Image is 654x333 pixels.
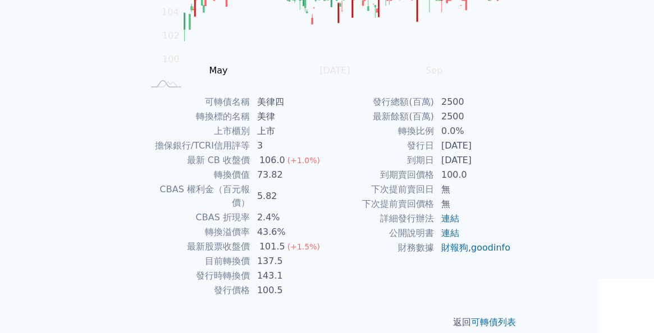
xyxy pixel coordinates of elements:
[287,156,320,165] span: (+1.0%)
[162,6,179,17] tspan: 104
[435,95,511,109] td: 2500
[143,239,250,254] td: 最新股票收盤價
[250,109,327,124] td: 美律
[327,226,435,240] td: 公開說明書
[598,279,654,333] div: 聊天小工具
[327,95,435,109] td: 發行總額(百萬)
[435,168,511,182] td: 100.0
[250,225,327,239] td: 43.6%
[143,283,250,298] td: 發行價格
[143,210,250,225] td: CBAS 折現率
[471,242,510,253] a: goodinfo
[250,124,327,138] td: 上市
[250,138,327,153] td: 3
[250,254,327,269] td: 137.5
[327,153,435,168] td: 到期日
[435,197,511,211] td: 無
[143,254,250,269] td: 目前轉換價
[130,316,525,329] p: 返回
[257,154,287,167] div: 106.0
[250,210,327,225] td: 2.4%
[435,124,511,138] td: 0.0%
[162,53,180,64] tspan: 100
[143,269,250,283] td: 發行時轉換價
[327,109,435,124] td: 最新餘額(百萬)
[250,283,327,298] td: 100.5
[250,269,327,283] td: 143.1
[327,240,435,255] td: 財務數據
[143,168,250,182] td: 轉換價值
[287,242,320,251] span: (+1.5%)
[143,182,250,210] td: CBAS 權利金（百元報價）
[143,124,250,138] td: 上市櫃別
[435,138,511,153] td: [DATE]
[598,279,654,333] iframe: Chat Widget
[143,95,250,109] td: 可轉債名稱
[143,138,250,153] td: 擔保銀行/TCRI信用評等
[435,240,511,255] td: ,
[435,153,511,168] td: [DATE]
[327,124,435,138] td: 轉換比例
[435,109,511,124] td: 2500
[327,138,435,153] td: 發行日
[250,168,327,182] td: 73.82
[441,228,459,238] a: 連結
[143,225,250,239] td: 轉換溢價率
[471,317,516,327] a: 可轉債列表
[435,182,511,197] td: 無
[319,64,350,75] tspan: [DATE]
[250,182,327,210] td: 5.82
[327,182,435,197] td: 下次提前賣回日
[143,109,250,124] td: 轉換標的名稱
[162,30,180,40] tspan: 102
[327,211,435,226] td: 詳細發行辦法
[441,213,459,224] a: 連結
[441,242,468,253] a: 財報狗
[250,95,327,109] td: 美律四
[327,197,435,211] td: 下次提前賣回價格
[327,168,435,182] td: 到期賣回價格
[143,153,250,168] td: 最新 CB 收盤價
[426,64,442,75] tspan: Sep
[257,240,287,253] div: 101.5
[209,64,227,75] tspan: May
